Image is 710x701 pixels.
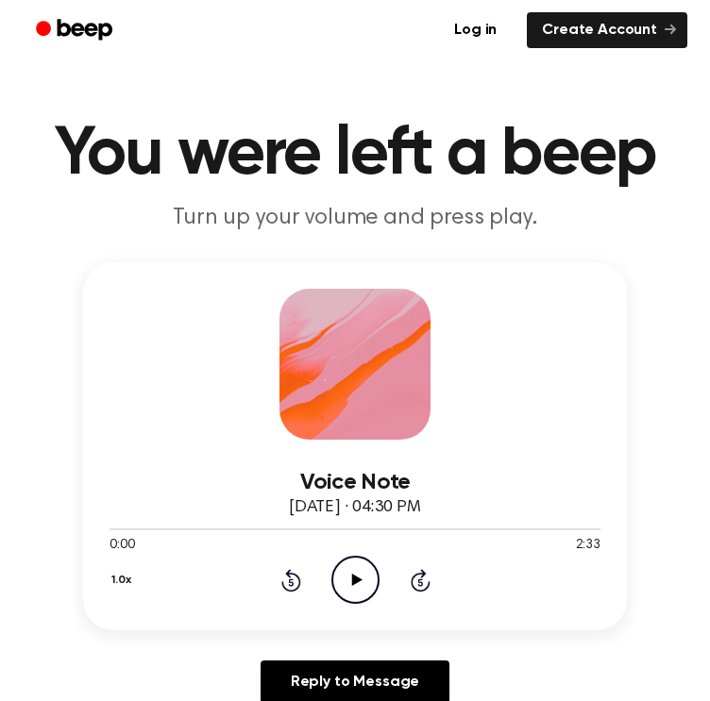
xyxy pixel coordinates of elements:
[23,204,687,232] p: Turn up your volume and press play.
[23,12,129,49] a: Beep
[435,8,516,52] a: Log in
[23,121,687,189] h1: You were left a beep
[110,536,134,556] span: 0:00
[110,564,138,596] button: 1.0x
[576,536,600,556] span: 2:33
[289,499,421,516] span: [DATE] · 04:30 PM
[110,470,600,495] h3: Voice Note
[527,12,687,48] a: Create Account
